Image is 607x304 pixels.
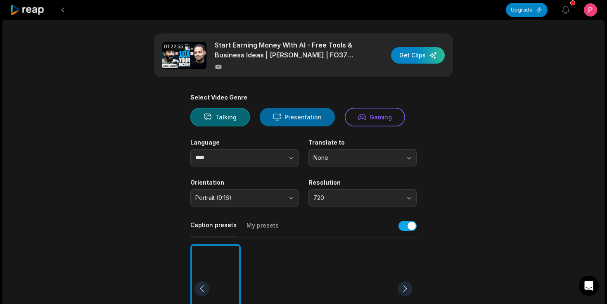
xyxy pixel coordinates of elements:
span: Portrait (9:16) [195,194,282,202]
button: Talking [190,108,250,126]
button: Get Clips [391,47,445,64]
span: None [313,154,400,161]
label: Language [190,139,299,146]
button: Caption presets [190,221,237,237]
div: Open Intercom Messenger [579,276,599,296]
button: None [308,149,417,166]
button: Portrait (9:16) [190,189,299,207]
label: Orientation [190,179,299,186]
span: 720 [313,194,400,202]
button: Gaming [345,108,405,126]
button: My presets [247,221,279,237]
label: Resolution [308,179,417,186]
div: 01:22:55 [162,42,185,51]
button: 720 [308,189,417,207]
p: Start Earning Money WIth AI - Free Tools & Business Ideas | [PERSON_NAME] | FO376 [PERSON_NAME] [215,40,357,60]
div: Select Video Genre [190,94,417,101]
button: Upgrade [506,3,548,17]
button: Presentation [260,108,335,126]
label: Translate to [308,139,417,146]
